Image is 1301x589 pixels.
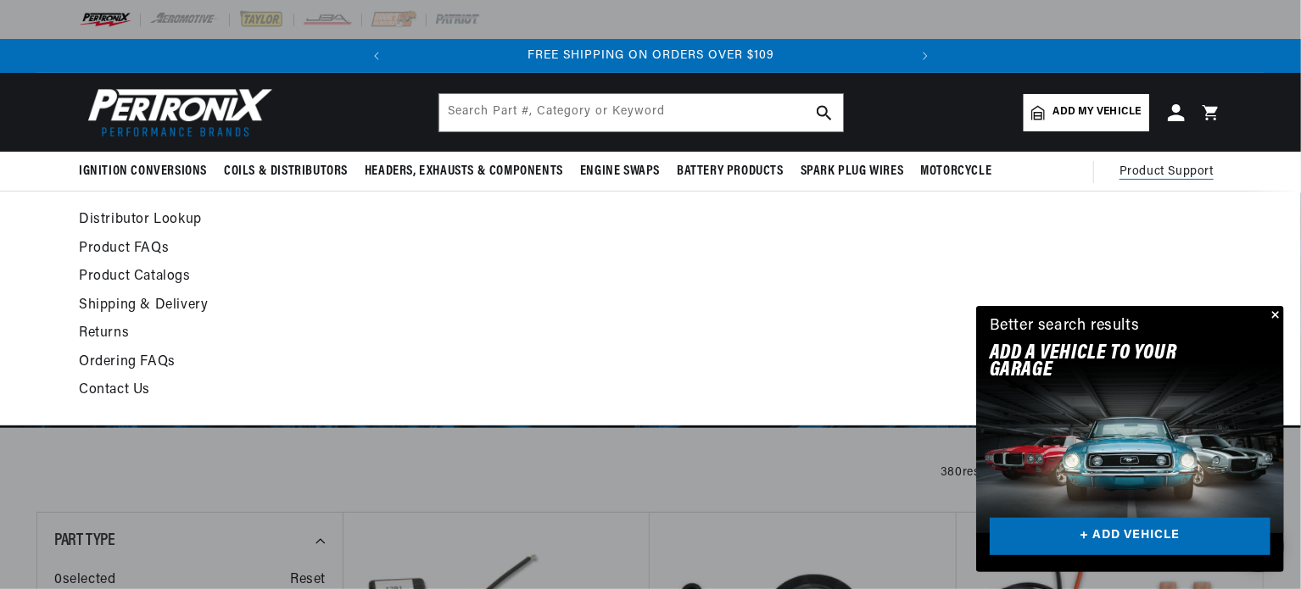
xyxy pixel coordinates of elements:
span: Battery Products [677,163,784,181]
img: Pertronix [79,83,274,142]
a: Product FAQs [79,237,913,261]
div: 2 of 2 [394,47,909,65]
button: Close [1264,306,1284,326]
span: Add my vehicle [1053,104,1142,120]
h2: Add A VEHICLE to your garage [990,345,1228,380]
a: Shipping & Delivery [79,294,913,318]
span: Ignition Conversions [79,163,207,181]
summary: Coils & Distributors [215,152,356,192]
summary: Motorcycle [912,152,1000,192]
span: Coils & Distributors [224,163,348,181]
span: 380 results [941,466,1001,479]
span: Part Type [54,532,114,549]
span: Spark Plug Wires [801,163,904,181]
button: Translation missing: en.sections.announcements.next_announcement [908,39,942,73]
a: + ADD VEHICLE [990,518,1270,556]
summary: Headers, Exhausts & Components [356,152,572,192]
span: Motorcycle [920,163,991,181]
a: Distributor Lookup [79,208,913,232]
span: Product Support [1120,163,1214,181]
span: Engine Swaps [580,163,660,181]
a: Product Catalogs [79,265,913,289]
div: Announcement [394,47,909,65]
summary: Spark Plug Wires [792,152,913,192]
summary: Product Support [1120,152,1222,192]
span: Headers, Exhausts & Components [365,163,563,181]
summary: Battery Products [668,152,792,192]
slideshow-component: Translation missing: en.sections.announcements.announcement_bar [36,39,1265,73]
span: FREE SHIPPING ON ORDERS OVER $109 [528,49,775,62]
button: Translation missing: en.sections.announcements.previous_announcement [360,39,394,73]
a: Ordering FAQs [79,351,913,375]
summary: Engine Swaps [572,152,668,192]
div: Better search results [990,314,1140,339]
input: Search Part #, Category or Keyword [439,94,843,131]
button: search button [806,94,843,131]
a: Contact Us [79,379,913,403]
a: Returns [79,322,913,346]
summary: Ignition Conversions [79,152,215,192]
a: Add my vehicle [1024,94,1149,131]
